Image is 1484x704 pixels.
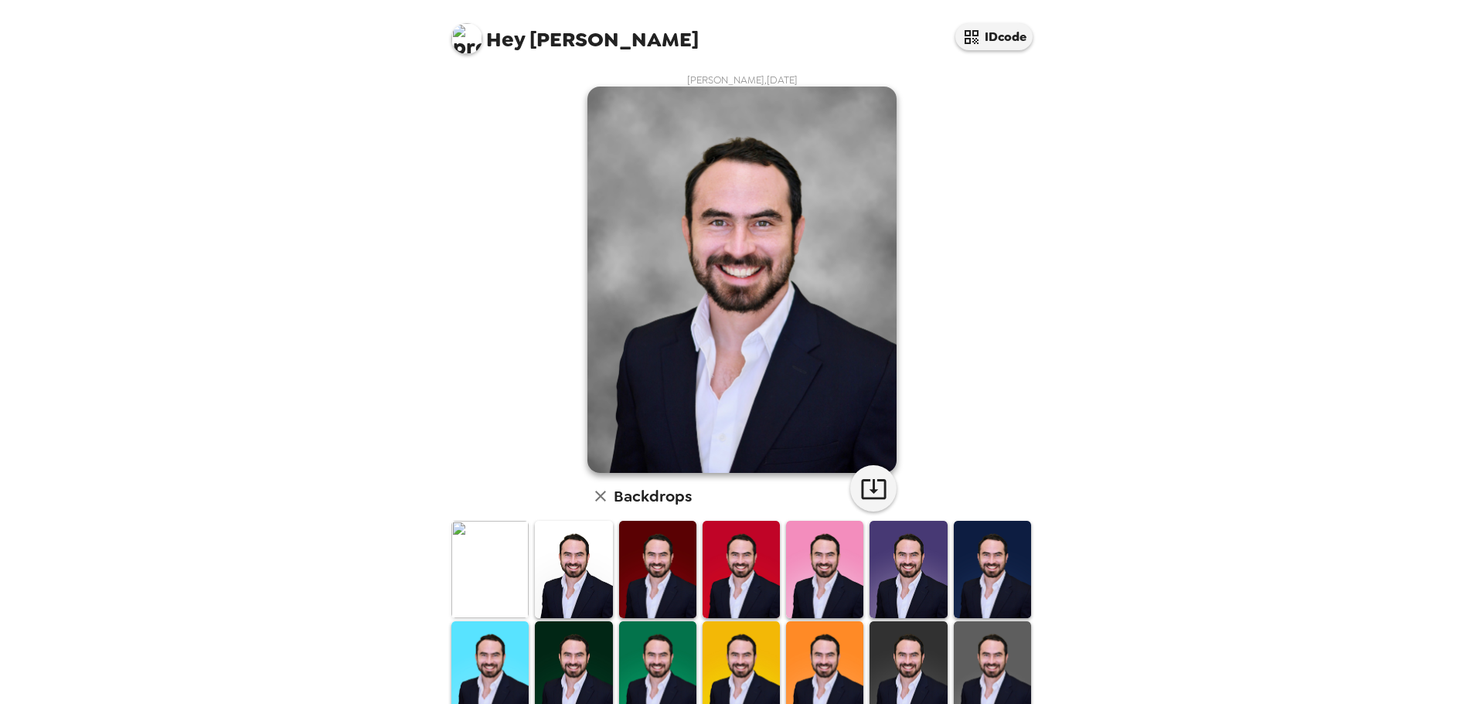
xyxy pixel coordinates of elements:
button: IDcode [955,23,1033,50]
span: [PERSON_NAME] , [DATE] [687,73,798,87]
img: Original [451,521,529,617]
h6: Backdrops [614,484,692,508]
img: profile pic [451,23,482,54]
span: [PERSON_NAME] [451,15,699,50]
img: user [587,87,897,473]
span: Hey [486,26,525,53]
